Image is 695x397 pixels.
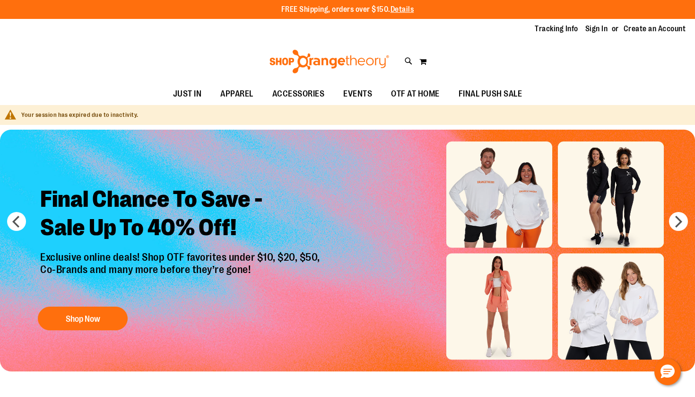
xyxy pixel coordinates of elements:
a: JUST IN [164,83,211,105]
span: EVENTS [343,83,372,105]
p: FREE Shipping, orders over $150. [281,4,414,15]
a: Tracking Info [535,24,578,34]
a: Create an Account [624,24,686,34]
span: OTF AT HOME [391,83,440,105]
span: ACCESSORIES [272,83,325,105]
a: OTF AT HOME [382,83,449,105]
a: FINAL PUSH SALE [449,83,532,105]
h2: Final Chance To Save - Sale Up To 40% Off! [33,178,330,251]
p: Exclusive online deals! Shop OTF favorites under $10, $20, $50, Co-Brands and many more before th... [33,251,330,298]
a: Final Chance To Save -Sale Up To 40% Off! Exclusive online deals! Shop OTF favorites under $10, $... [33,178,330,335]
span: JUST IN [173,83,202,105]
button: Hello, have a question? Let’s chat. [654,359,681,385]
a: Sign In [585,24,608,34]
button: prev [7,212,26,231]
span: FINAL PUSH SALE [459,83,522,105]
button: Shop Now [38,307,128,331]
a: EVENTS [334,83,382,105]
a: Details [391,5,414,14]
div: Your session has expired due to inactivity. [21,111,686,120]
span: APPAREL [220,83,253,105]
a: APPAREL [211,83,263,105]
img: Shop Orangetheory [268,50,391,73]
button: next [669,212,688,231]
a: ACCESSORIES [263,83,334,105]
